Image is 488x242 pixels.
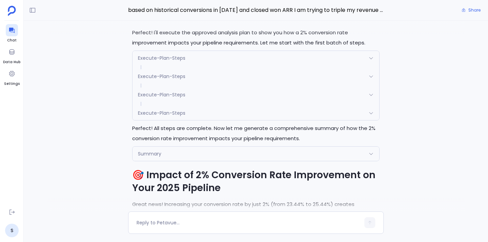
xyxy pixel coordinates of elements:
[8,6,16,16] img: petavue logo
[457,5,485,15] button: Share
[3,59,20,65] span: Data Hub
[138,55,185,61] span: Execute-Plan-Steps
[468,7,481,13] span: Share
[6,38,18,43] span: Chat
[132,123,380,144] p: Perfect! All steps are complete. Now let me generate a comprehensive summary of how the 2% conver...
[132,169,380,194] h1: 🎯 Impact of 2% Conversion Rate Improvement on Your 2025 Pipeline
[138,110,185,116] span: Execute-Plan-Steps
[138,91,185,98] span: Execute-Plan-Steps
[6,24,18,43] a: Chat
[128,6,384,15] span: based on historical conversions in 2024 and closed won ARR I am trying to triple my revenue in 20...
[3,46,20,65] a: Data Hub
[4,68,20,87] a: Settings
[138,73,185,80] span: Execute-Plan-Steps
[5,224,19,237] a: S
[4,81,20,87] span: Settings
[132,27,380,48] p: Perfect! I'll execute the approved analysis plan to show you how a 2% conversion rate improvement...
[138,150,161,157] span: Summary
